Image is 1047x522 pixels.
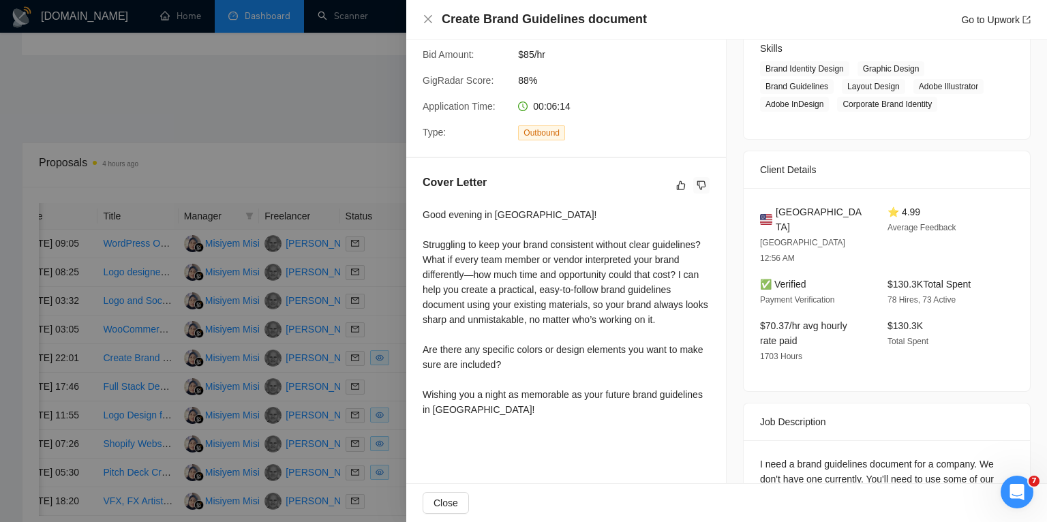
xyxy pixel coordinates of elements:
[961,14,1031,25] a: Go to Upworkexport
[887,279,971,290] span: $130.3K Total Spent
[760,212,772,227] img: 🇺🇸
[533,101,571,112] span: 00:06:14
[760,352,802,361] span: 1703 Hours
[518,102,528,111] span: clock-circle
[842,79,905,94] span: Layout Design
[760,151,1014,188] div: Client Details
[434,495,458,510] span: Close
[518,125,565,140] span: Outbound
[423,75,494,86] span: GigRadar Score:
[697,180,706,191] span: dislike
[673,177,689,194] button: like
[760,238,845,263] span: [GEOGRAPHIC_DATA] 12:56 AM
[423,49,474,60] span: Bid Amount:
[1022,16,1031,24] span: export
[858,61,925,76] span: Graphic Design
[760,295,834,305] span: Payment Verification
[693,177,710,194] button: dislike
[442,11,647,28] h4: Create Brand Guidelines document
[887,337,928,346] span: Total Spent
[887,295,956,305] span: 78 Hires, 73 Active
[887,320,923,331] span: $130.3K
[1001,476,1033,508] iframe: Intercom live chat
[423,207,710,417] div: Good evening in [GEOGRAPHIC_DATA]! Struggling to keep your brand consistent without clear guideli...
[887,206,920,217] span: ⭐ 4.99
[887,223,956,232] span: Average Feedback
[760,79,834,94] span: Brand Guidelines
[423,14,434,25] span: close
[423,14,434,25] button: Close
[913,79,984,94] span: Adobe Illustrator
[423,101,496,112] span: Application Time:
[760,403,1014,440] div: Job Description
[760,43,783,54] span: Skills
[776,204,866,234] span: [GEOGRAPHIC_DATA]
[423,174,487,191] h5: Cover Letter
[837,97,937,112] span: Corporate Brand Identity
[423,492,469,514] button: Close
[760,320,847,346] span: $70.37/hr avg hourly rate paid
[1029,476,1040,487] span: 7
[760,97,829,112] span: Adobe InDesign
[676,180,686,191] span: like
[760,279,806,290] span: ✅ Verified
[760,61,849,76] span: Brand Identity Design
[518,73,723,88] span: 88%
[518,47,723,62] span: $85/hr
[423,127,446,138] span: Type:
